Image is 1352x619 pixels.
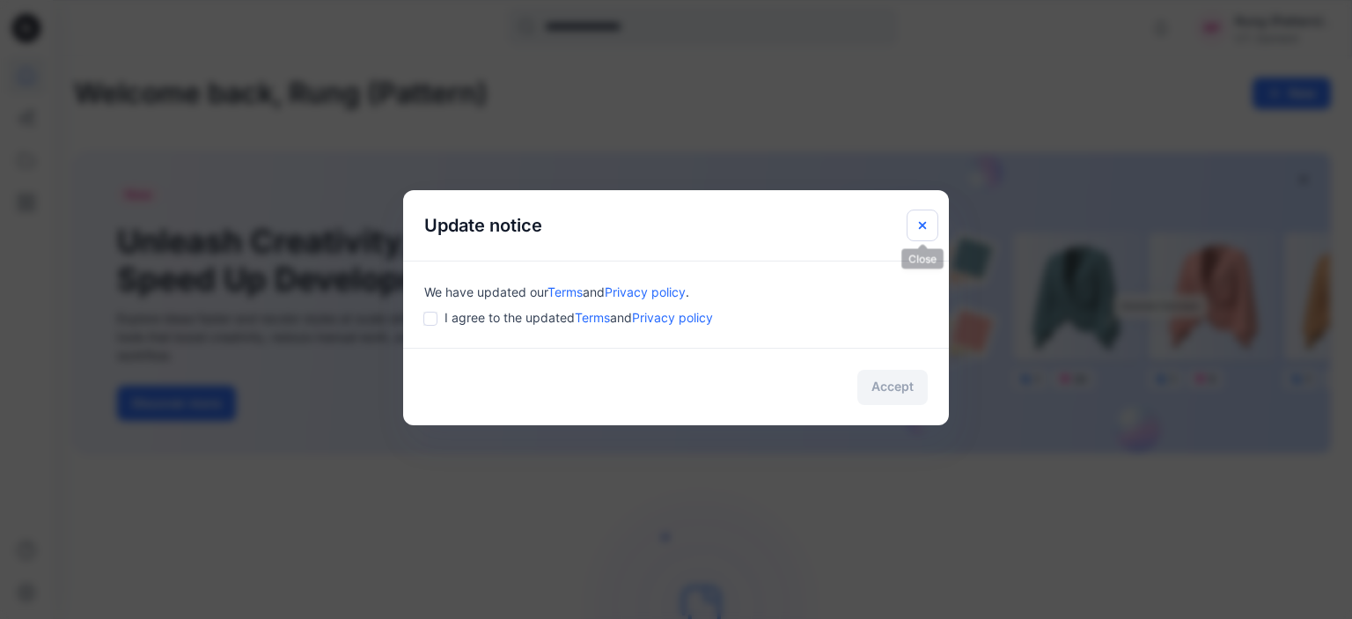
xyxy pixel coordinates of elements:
[583,284,605,299] span: and
[424,283,928,301] div: We have updated our .
[610,310,632,325] span: and
[632,310,713,325] a: Privacy policy
[547,284,583,299] a: Terms
[445,308,713,327] span: I agree to the updated
[403,190,563,261] h5: Update notice
[575,310,610,325] a: Terms
[605,284,686,299] a: Privacy policy
[907,210,938,241] button: Close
